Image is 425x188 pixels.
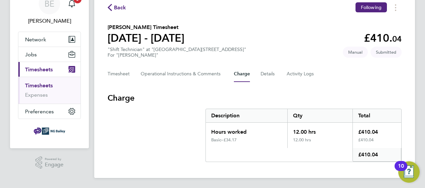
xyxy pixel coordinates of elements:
div: £34.17 [224,137,282,143]
div: Charge [205,109,402,162]
span: Preferences [25,108,54,115]
button: Operational Instructions & Comments [141,66,223,82]
div: For "[PERSON_NAME]" [108,52,246,58]
img: ngbailey-logo-retina.png [34,126,65,136]
app-decimal: £410. [364,32,402,44]
span: Timesheets [25,66,53,73]
a: Expenses [25,92,48,98]
h2: [PERSON_NAME] Timesheet [108,23,184,31]
div: £410.04 [352,137,401,148]
span: Following [361,4,382,10]
button: Timesheets [18,62,81,77]
a: Go to home page [18,126,81,136]
span: Powered by [45,156,63,162]
a: Powered byEngage [35,156,64,169]
div: Description [206,109,287,122]
span: Jobs [25,51,37,58]
div: Basic [211,137,224,143]
div: "Shift Technician" at "[GEOGRAPHIC_DATA][STREET_ADDRESS]" [108,47,246,58]
button: Back [108,3,126,12]
button: Timesheets Menu [390,2,402,13]
span: Network [25,36,46,43]
h3: Charge [108,93,402,103]
button: Details [261,66,276,82]
div: Timesheets [18,77,81,104]
span: Back [114,4,126,12]
div: 10 [398,166,404,175]
div: Hours worked [206,123,287,137]
span: This timesheet was manually created. [343,47,368,58]
button: Timesheet [108,66,130,82]
section: Charge [108,93,402,162]
button: Jobs [18,47,81,62]
div: Total [352,109,401,122]
a: Timesheets [25,82,53,89]
span: This timesheet is Submitted. [371,47,402,58]
span: Engage [45,162,63,168]
button: Network [18,32,81,47]
button: Following [356,2,387,12]
div: £410.04 [352,123,401,137]
button: Charge [234,66,250,82]
div: 12.00 hrs [287,137,352,148]
div: 12.00 hrs [287,123,352,137]
button: Activity Logs [287,66,315,82]
div: £410.04 [352,148,401,162]
span: Bryan Eley [18,17,81,25]
span: 04 [392,34,402,44]
button: Preferences [18,104,81,119]
button: Open Resource Center, 10 new notifications [398,161,420,183]
div: Qty [287,109,352,122]
h1: [DATE] - [DATE] [108,31,184,45]
span: – [221,137,224,143]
